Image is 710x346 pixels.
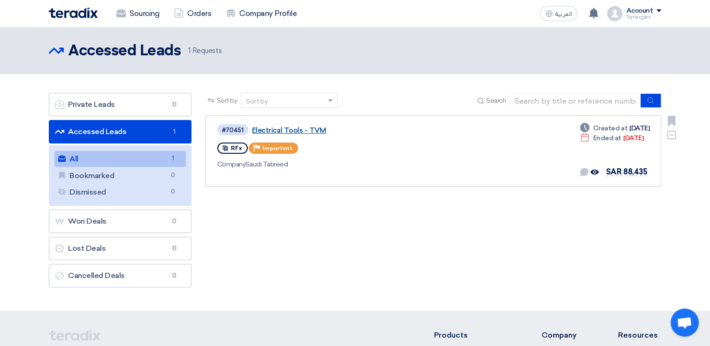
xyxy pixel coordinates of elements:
[188,45,221,56] span: Requests
[54,184,186,200] a: Dismissed
[167,187,178,197] span: 0
[262,145,292,151] span: Important
[618,330,661,341] li: Resources
[510,94,641,108] input: Search by title or reference number
[49,120,191,143] a: Accessed Leads1
[168,127,180,136] span: 1
[69,42,181,60] h2: Accessed Leads
[607,6,622,21] img: profile_test.png
[49,93,191,116] a: Private Leads0
[626,15,661,20] div: Synergies
[168,271,180,280] span: 0
[252,126,487,135] a: Electrical Tools - TVM
[217,96,237,105] span: Sort by
[168,244,180,253] span: 0
[555,11,572,17] span: العربية
[222,127,244,133] div: #70451
[54,151,186,167] a: All
[49,264,191,287] a: Cancelled Deals0
[49,237,191,260] a: Lost Deals0
[486,96,506,105] span: Search
[167,3,219,24] a: Orders
[626,7,653,15] div: Account
[671,308,699,337] a: Open chat
[540,6,577,21] button: العربية
[580,123,649,133] div: [DATE]
[167,154,178,164] span: 1
[167,171,178,181] span: 0
[168,217,180,226] span: 0
[434,330,513,341] li: Products
[231,145,242,151] span: RFx
[217,160,246,168] span: Company
[217,159,489,169] div: Saudi Tabreed
[219,3,304,24] a: Company Profile
[54,168,186,184] a: Bookmarked
[49,8,98,18] img: Teradix logo
[593,133,621,143] span: Ended at
[246,97,268,106] div: Sort by
[580,133,643,143] div: [DATE]
[49,210,191,233] a: Won Deals0
[593,123,627,133] span: Created at
[541,330,590,341] li: Company
[606,167,647,176] span: SAR 88,435
[109,3,167,24] a: Sourcing
[188,46,191,55] span: 1
[168,100,180,109] span: 0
